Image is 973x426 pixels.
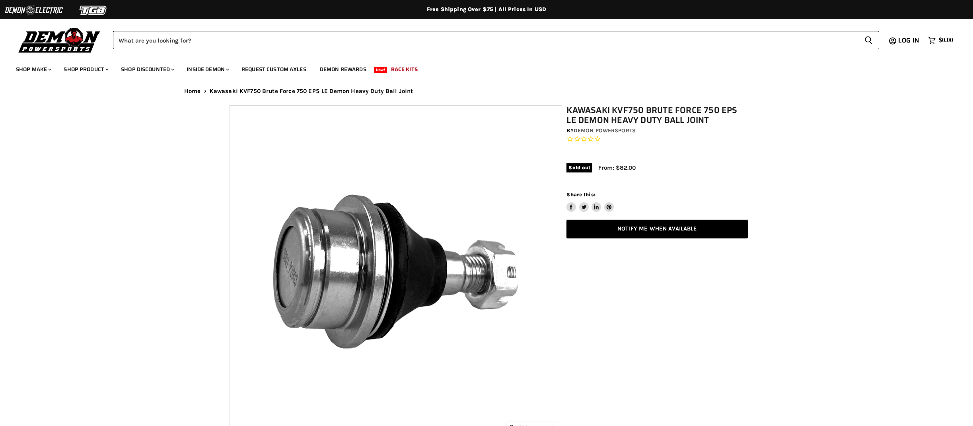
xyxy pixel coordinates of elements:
[385,61,424,77] a: Race Kits
[210,88,413,95] span: Kawasaki KVF750 Brute Force 750 EPS LE Demon Heavy Duty Ball Joint
[566,163,592,172] span: Sold out
[168,6,805,13] div: Free Shipping Over $75 | All Prices In USD
[4,3,64,18] img: Demon Electric Logo 2
[374,67,387,73] span: New!
[58,61,113,77] a: Shop Product
[598,164,636,171] span: From: $82.00
[939,37,953,44] span: $0.00
[10,61,56,77] a: Shop Make
[566,135,748,143] span: Rated 0.0 out of 5 stars 0 reviews
[566,126,748,135] div: by
[181,61,234,77] a: Inside Demon
[115,61,179,77] a: Shop Discounted
[184,88,201,95] a: Home
[168,88,805,95] nav: Breadcrumbs
[314,61,372,77] a: Demon Rewards
[566,220,748,238] a: Notify Me When Available
[113,31,858,49] input: Search
[566,105,748,125] h1: Kawasaki KVF750 Brute Force 750 EPS LE Demon Heavy Duty Ball Joint
[858,31,879,49] button: Search
[10,58,951,77] ul: Main menu
[16,26,103,54] img: Demon Powersports
[64,3,123,18] img: TGB Logo 2
[574,127,636,134] a: Demon Powersports
[924,35,957,46] a: $0.00
[566,192,595,198] span: Share this:
[566,191,614,212] aside: Share this:
[895,37,924,44] a: Log in
[113,31,879,49] form: Product
[898,35,919,45] span: Log in
[235,61,312,77] a: Request Custom Axles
